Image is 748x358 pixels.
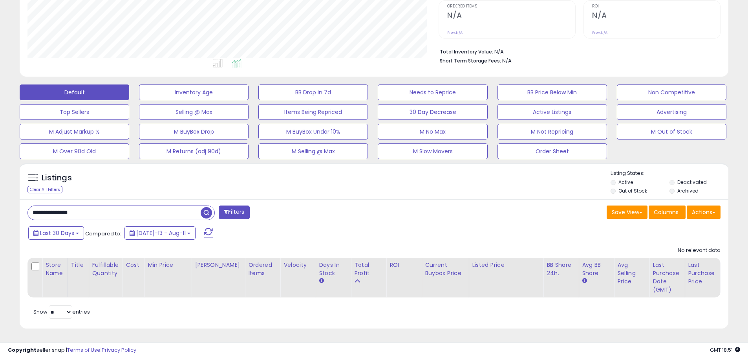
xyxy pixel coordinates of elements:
a: Privacy Policy [102,346,136,354]
button: Filters [219,206,249,219]
label: Archived [677,187,699,194]
button: Top Sellers [20,104,129,120]
button: Items Being Repriced [258,104,368,120]
button: Actions [687,206,721,219]
button: Order Sheet [497,143,607,159]
div: [PERSON_NAME] [195,261,241,269]
button: [DATE]-13 - Aug-11 [124,226,196,240]
label: Out of Stock [618,187,647,194]
div: ROI [390,261,418,269]
h5: Listings [42,173,72,184]
div: Ordered Items [248,261,277,277]
span: Ordered Items [447,4,575,9]
div: Last Purchase Date (GMT) [653,261,681,294]
button: Save View [607,206,647,219]
div: Cost [126,261,141,269]
button: M Out of Stock [617,124,726,140]
small: Prev: N/A [592,30,607,35]
button: M Returns (adj 90d) [139,143,249,159]
span: 2025-09-11 18:51 GMT [710,346,740,354]
h2: N/A [447,11,575,22]
button: M Not Repricing [497,124,607,140]
a: Terms of Use [67,346,101,354]
button: M No Max [378,124,487,140]
b: Total Inventory Value: [440,48,493,55]
small: Days In Stock. [319,277,324,285]
small: Prev: N/A [447,30,463,35]
span: [DATE]-13 - Aug-11 [136,229,186,237]
div: Avg Selling Price [617,261,646,286]
button: Needs to Reprice [378,84,487,100]
button: Non Competitive [617,84,726,100]
button: M BuyBox Under 10% [258,124,368,140]
li: N/A [440,46,715,56]
div: seller snap | | [8,347,136,354]
div: Fulfillable Quantity [92,261,119,277]
div: Min Price [148,261,188,269]
div: Total Profit [354,261,383,277]
button: M BuyBox Drop [139,124,249,140]
div: No relevant data [678,247,721,254]
small: Avg BB Share. [582,277,587,285]
div: Velocity [283,261,312,269]
label: Deactivated [677,179,707,185]
button: Inventory Age [139,84,249,100]
button: Columns [649,206,686,219]
span: Show: entries [33,308,90,316]
button: Active Listings [497,104,607,120]
button: M Over 90d Old [20,143,129,159]
div: Clear All Filters [27,186,62,193]
span: ROI [592,4,720,9]
div: Listed Price [472,261,540,269]
span: Last 30 Days [40,229,74,237]
div: BB Share 24h. [547,261,575,277]
p: Listing States: [611,170,728,177]
label: Active [618,179,633,185]
button: Selling @ Max [139,104,249,120]
button: M Selling @ Max [258,143,368,159]
div: Title [71,261,85,269]
b: Short Term Storage Fees: [440,57,501,64]
strong: Copyright [8,346,37,354]
button: 30 Day Decrease [378,104,487,120]
div: Store Name [46,261,64,277]
button: M Slow Movers [378,143,487,159]
span: N/A [502,57,512,64]
button: Advertising [617,104,726,120]
button: BB Drop in 7d [258,84,368,100]
button: M Adjust Markup % [20,124,129,140]
div: Last Purchase Price [688,261,717,286]
span: Columns [654,208,679,216]
span: Compared to: [85,230,121,237]
div: Avg BB Share [582,261,611,277]
h2: N/A [592,11,720,22]
div: Current Buybox Price [425,261,465,277]
button: Default [20,84,129,100]
button: Last 30 Days [28,226,84,240]
div: Days In Stock [319,261,347,277]
button: BB Price Below Min [497,84,607,100]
